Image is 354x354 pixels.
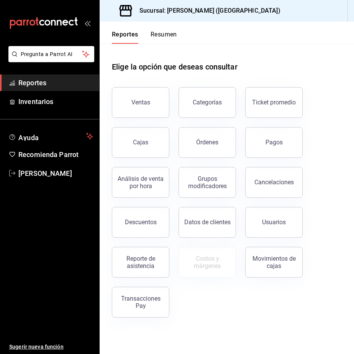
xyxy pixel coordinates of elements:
[179,127,236,158] button: Órdenes
[179,87,236,118] button: Categorías
[112,207,169,238] button: Descuentos
[117,175,164,190] div: Análisis de venta por hora
[245,167,303,198] button: Cancelaciones
[112,61,238,73] h1: Elige la opción que deseas consultar
[5,56,94,64] a: Pregunta a Parrot AI
[112,87,169,118] button: Ventas
[112,127,169,158] button: Cajas
[125,218,157,226] div: Descuentos
[245,87,303,118] button: Ticket promedio
[252,99,296,106] div: Ticket promedio
[193,99,222,106] div: Categorías
[9,343,93,351] span: Sugerir nueva función
[112,31,138,44] button: Reportes
[179,167,236,198] button: Grupos modificadores
[18,168,93,179] span: [PERSON_NAME]
[133,6,280,15] h3: Sucursal: [PERSON_NAME] ([GEOGRAPHIC_DATA])
[131,99,150,106] div: Ventas
[245,207,303,238] button: Usuarios
[18,149,93,160] span: Recomienda Parrot
[265,139,283,146] div: Pagos
[8,46,94,62] button: Pregunta a Parrot AI
[151,31,177,44] button: Resumen
[112,247,169,278] button: Reporte de asistencia
[262,218,286,226] div: Usuarios
[112,31,177,44] div: navigation tabs
[21,50,82,58] span: Pregunta a Parrot AI
[245,247,303,278] button: Movimientos de cajas
[196,139,218,146] div: Órdenes
[112,167,169,198] button: Análisis de venta por hora
[179,207,236,238] button: Datos de clientes
[18,96,93,107] span: Inventarios
[254,179,294,186] div: Cancelaciones
[184,255,231,270] div: Costos y márgenes
[84,20,90,26] button: open_drawer_menu
[179,247,236,278] button: Contrata inventarios para ver este reporte
[250,255,298,270] div: Movimientos de cajas
[18,78,93,88] span: Reportes
[18,132,83,141] span: Ayuda
[117,295,164,309] div: Transacciones Pay
[245,127,303,158] button: Pagos
[184,175,231,190] div: Grupos modificadores
[117,255,164,270] div: Reporte de asistencia
[133,139,148,146] div: Cajas
[184,218,231,226] div: Datos de clientes
[112,287,169,318] button: Transacciones Pay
